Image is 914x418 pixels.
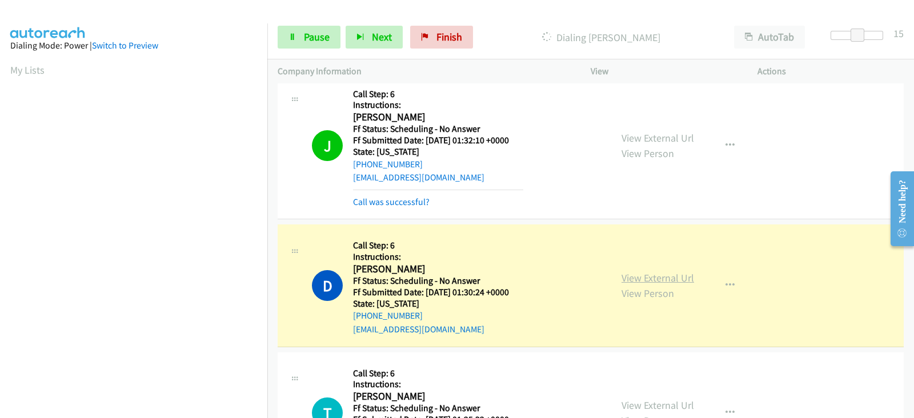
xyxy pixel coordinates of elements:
a: View Person [622,287,674,300]
a: [PHONE_NUMBER] [353,159,423,170]
h5: Ff Status: Scheduling - No Answer [353,275,523,287]
a: Call was successful? [353,196,430,207]
h5: Ff Status: Scheduling - No Answer [353,123,523,135]
div: 15 [893,26,904,41]
h5: State: [US_STATE] [353,146,523,158]
h2: [PERSON_NAME] [353,263,523,276]
a: [EMAIL_ADDRESS][DOMAIN_NAME] [353,172,484,183]
p: Dialing [PERSON_NAME] [488,30,713,45]
h5: Instructions: [353,379,523,390]
h5: Ff Submitted Date: [DATE] 01:32:10 +0000 [353,135,523,146]
button: AutoTab [734,26,805,49]
span: Pause [304,30,330,43]
iframe: Resource Center [881,163,914,254]
button: Next [346,26,403,49]
a: Pause [278,26,340,49]
h5: Call Step: 6 [353,89,523,100]
h5: Ff Submitted Date: [DATE] 01:30:24 +0000 [353,287,523,298]
p: View [591,65,737,78]
span: Next [372,30,392,43]
p: Actions [757,65,904,78]
a: View External Url [622,271,694,284]
h5: Call Step: 6 [353,368,523,379]
h1: D [312,270,343,301]
h1: J [312,130,343,161]
h5: Call Step: 6 [353,240,523,251]
h5: State: [US_STATE] [353,298,523,310]
a: [PHONE_NUMBER] [353,310,423,321]
h5: Ff Status: Scheduling - No Answer [353,403,523,414]
a: Switch to Preview [92,40,158,51]
a: View Person [622,147,674,160]
h5: Instructions: [353,99,523,111]
a: My Lists [10,63,45,77]
h5: Instructions: [353,251,523,263]
a: View External Url [622,399,694,412]
p: Company Information [278,65,570,78]
a: Finish [410,26,473,49]
a: [EMAIL_ADDRESS][DOMAIN_NAME] [353,324,484,335]
h2: [PERSON_NAME] [353,111,523,124]
div: Dialing Mode: Power | [10,39,257,53]
span: Finish [436,30,462,43]
a: View External Url [622,131,694,144]
h2: [PERSON_NAME] [353,390,523,403]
